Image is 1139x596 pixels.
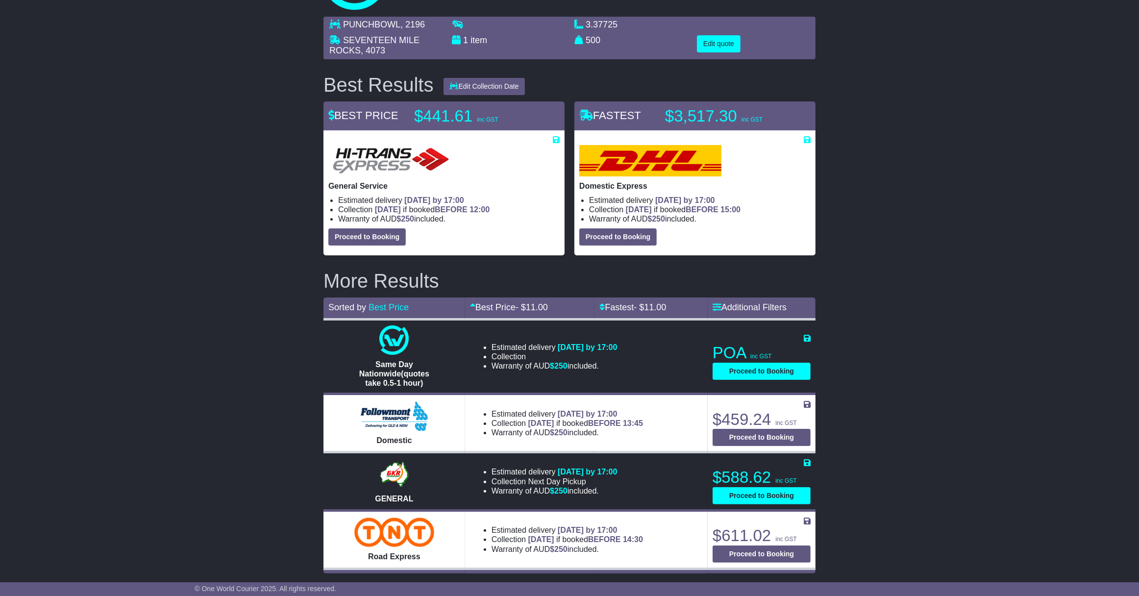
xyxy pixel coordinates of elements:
li: Collection [492,419,643,428]
p: $3,517.30 [665,106,788,126]
span: item [470,35,487,45]
span: $ [647,215,665,223]
span: 250 [652,215,665,223]
li: Collection [589,205,811,214]
li: Warranty of AUD included. [492,486,618,496]
span: BEFORE [686,205,718,214]
span: BEFORE [435,205,468,214]
span: inc GST [742,116,763,123]
span: SEVENTEEN MILE ROCKS [329,35,420,56]
span: 250 [554,545,568,553]
li: Estimated delivery [589,196,811,205]
h2: More Results [323,270,816,292]
button: Edit quote [697,35,741,52]
button: Edit Collection Date [444,78,525,95]
button: Proceed to Booking [579,228,657,246]
span: [DATE] by 17:00 [655,196,715,204]
span: [DATE] by 17:00 [404,196,464,204]
li: Estimated delivery [492,525,643,535]
span: 14:30 [623,535,643,544]
span: 3.37725 [586,20,618,29]
span: Same Day Nationwide(quotes take 0.5-1 hour) [359,360,429,387]
li: Warranty of AUD included. [589,214,811,223]
p: $588.62 [713,468,811,487]
span: 500 [586,35,600,45]
span: [DATE] by 17:00 [558,468,618,476]
a: Additional Filters [713,302,787,312]
li: Estimated delivery [492,409,643,419]
span: inc GST [775,420,796,426]
span: $ [550,545,568,553]
a: Best Price- $11.00 [470,302,548,312]
a: Best Price [369,302,409,312]
span: - $ [634,302,666,312]
span: if booked [375,205,490,214]
span: inc GST [775,536,796,543]
button: Proceed to Booking [713,429,811,446]
li: Warranty of AUD included. [492,361,618,371]
span: $ [550,362,568,370]
span: inc GST [750,353,771,360]
span: [DATE] by 17:00 [558,343,618,351]
img: Followmont Transport: Domestic [361,401,428,431]
p: $459.24 [713,410,811,429]
p: Domestic Express [579,181,811,191]
li: Collection [492,535,643,544]
div: Best Results [319,74,439,96]
li: Warranty of AUD included. [338,214,560,223]
li: Estimated delivery [492,467,618,476]
span: [DATE] [626,205,652,214]
span: [DATE] [375,205,401,214]
span: 15:00 [720,205,741,214]
img: GKR: GENERAL [377,460,411,489]
span: 12:00 [470,205,490,214]
span: [DATE] [528,419,554,427]
span: [DATE] by 17:00 [558,526,618,534]
span: [DATE] [528,535,554,544]
li: Estimated delivery [338,196,560,205]
span: $ [396,215,414,223]
p: $441.61 [414,106,537,126]
span: 13:45 [623,419,643,427]
p: General Service [328,181,560,191]
button: Proceed to Booking [713,487,811,504]
li: Warranty of AUD included. [492,428,643,437]
li: Collection [338,205,560,214]
span: BEFORE [588,535,621,544]
span: BEST PRICE [328,109,398,122]
span: © One World Courier 2025. All rights reserved. [195,585,336,593]
span: Next Day Pickup [528,477,586,486]
img: TNT Domestic: Road Express [354,518,434,547]
span: Domestic [376,436,412,445]
span: FASTEST [579,109,641,122]
button: Proceed to Booking [713,363,811,380]
p: POA [713,343,811,363]
span: Road Express [368,552,421,561]
span: 1 [463,35,468,45]
span: - $ [516,302,548,312]
li: Collection [492,477,618,486]
span: , 4073 [361,46,385,55]
img: One World Courier: Same Day Nationwide(quotes take 0.5-1 hour) [379,325,409,355]
span: if booked [626,205,741,214]
span: if booked [528,419,643,427]
img: DHL: Domestic Express [579,145,721,176]
span: PUNCHBOWL [343,20,400,29]
li: Collection [492,352,618,361]
span: $ [550,487,568,495]
span: if booked [528,535,643,544]
span: 11.00 [644,302,666,312]
span: GENERAL [375,495,413,503]
span: [DATE] by 17:00 [558,410,618,418]
span: 250 [554,487,568,495]
span: BEFORE [588,419,621,427]
button: Proceed to Booking [328,228,406,246]
span: , 2196 [400,20,425,29]
p: $611.02 [713,526,811,546]
span: 250 [401,215,414,223]
span: inc GST [775,477,796,484]
img: HiTrans: General Service [328,145,454,176]
button: Proceed to Booking [713,546,811,563]
span: 250 [554,362,568,370]
span: Sorted by [328,302,366,312]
